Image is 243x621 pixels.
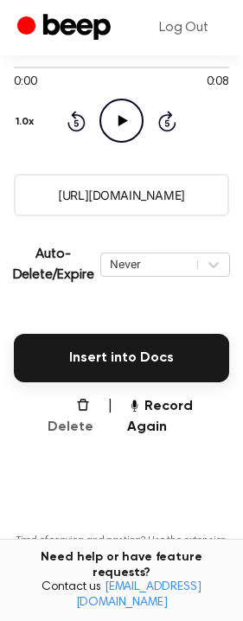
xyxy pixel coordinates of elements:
[14,535,229,560] p: Tired of copying and pasting? Use the extension to automatically insert your recordings.
[13,244,94,285] p: Auto-Delete/Expire
[10,580,233,611] span: Contact us
[127,396,229,438] button: Record Again
[76,581,201,609] a: [EMAIL_ADDRESS][DOMAIN_NAME]
[35,396,93,438] button: Delete
[142,7,226,48] a: Log Out
[207,74,229,92] span: 0:08
[14,107,41,137] button: 1.0x
[14,74,36,92] span: 0:00
[14,334,229,382] button: Insert into Docs
[17,11,115,45] a: Beep
[110,256,189,272] div: Never
[107,396,113,438] span: |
